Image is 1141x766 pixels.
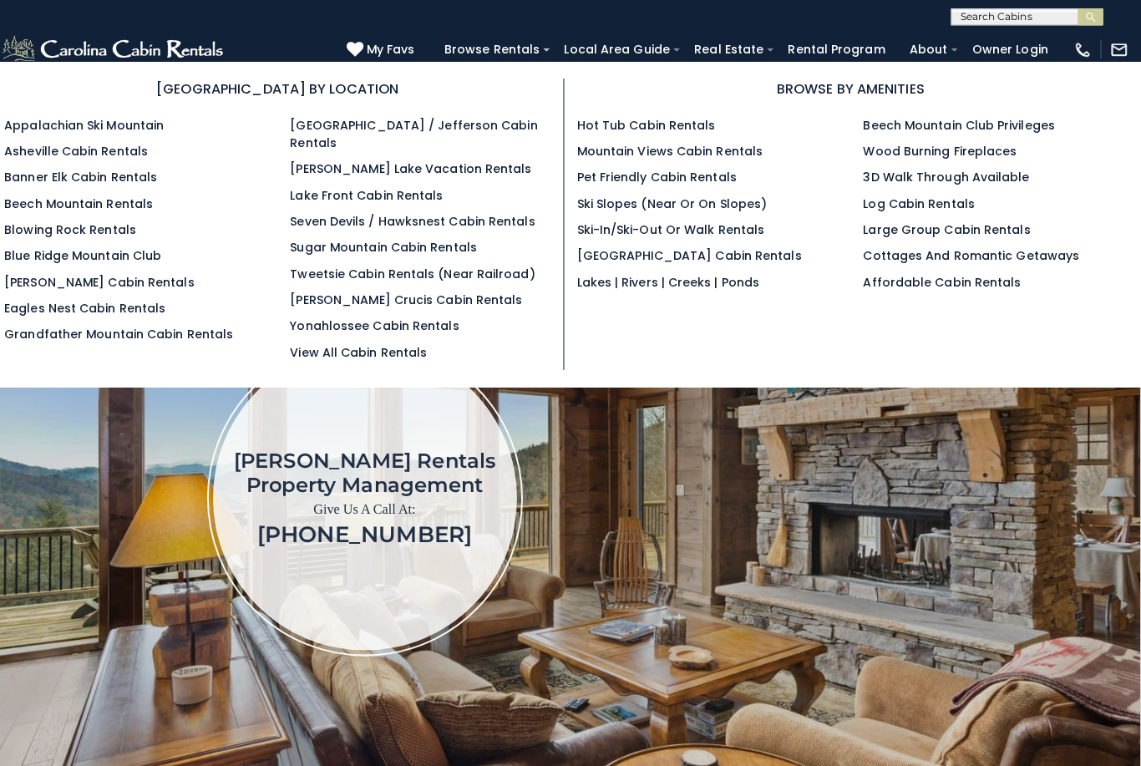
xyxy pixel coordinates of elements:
[300,185,451,201] a: Lake Front Cabin Rentals
[17,78,557,99] h3: [GEOGRAPHIC_DATA] BY LOCATION
[300,236,484,253] a: Sugar Mountain Cabin Rentals
[17,167,168,184] a: Banner Elk Cabin Rentals
[866,141,1018,158] a: Wood Burning Fireplaces
[300,115,545,150] a: [GEOGRAPHIC_DATA] / Jefferson Cabin Rentals
[583,193,771,210] a: Ski Slopes (Near or On Slopes)
[300,340,435,357] a: View All Cabin Rentals
[966,36,1057,62] a: Owner Login
[244,444,503,492] h1: [PERSON_NAME] Rentals Property Management
[17,193,164,210] a: Beech Mountain Rentals
[866,245,1080,261] a: Cottages and Romantic Getaways
[300,262,542,279] a: Tweetsie Cabin Rentals (Near Railroad)
[266,515,479,542] a: [PHONE_NUMBER]
[300,211,542,227] a: Seven Devils / Hawksnest Cabin Rentals
[17,141,159,158] a: Asheville Cabin Rentals
[244,492,503,515] p: Give Us A Call At:
[583,167,741,184] a: Pet Friendly Cabin Rentals
[866,167,1031,184] a: 3D Walk Through Available
[17,271,205,287] a: [PERSON_NAME] Cabin Rentals
[583,115,720,132] a: Hot Tub Cabin Rentals
[375,40,423,58] span: My Favs
[866,219,1032,236] a: Large Group Cabin Rentals
[583,219,768,236] a: Ski-in/Ski-Out or Walk Rentals
[1074,40,1093,58] img: phone-regular-white.png
[355,40,427,58] a: My Favs
[583,245,805,261] a: [GEOGRAPHIC_DATA] Cabin Rentals
[300,159,539,175] a: [PERSON_NAME] Lake Vacation Rentals
[691,36,776,62] a: Real Estate
[866,115,1056,132] a: Beech Mountain Club Privileges
[562,36,683,62] a: Local Area Guide
[13,33,238,66] img: White-1-2.png
[17,219,147,236] a: Blowing Rock Rentals
[17,297,176,313] a: Eagles Nest Cabin Rentals
[444,36,555,62] a: Browse Rentals
[17,322,243,339] a: Grandfather Mountain Cabin Rentals
[583,141,767,158] a: Mountain Views Cabin Rentals
[866,193,976,210] a: Log Cabin Rentals
[300,288,530,305] a: [PERSON_NAME] Crucis Cabin Rentals
[583,271,763,287] a: Lakes | Rivers | Creeks | Ponds
[904,36,958,62] a: About
[783,36,896,62] a: Rental Program
[17,245,172,261] a: Blue Ridge Mountain Club
[17,115,175,132] a: Appalachian Ski Mountain
[1110,40,1128,58] img: mail-regular-white.png
[866,271,1022,287] a: Affordable Cabin Rentals
[583,78,1124,99] h3: BROWSE BY AMENITIES
[300,314,467,331] a: Yonahlossee Cabin Rentals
